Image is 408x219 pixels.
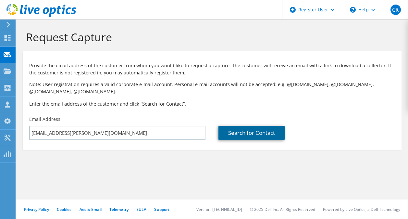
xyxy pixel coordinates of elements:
[323,207,400,212] li: Powered by Live Optics, a Dell Technology
[196,207,242,212] li: Version: [TECHNICAL_ID]
[218,126,285,140] a: Search for Contact
[29,62,395,76] p: Provide the email address of the customer from whom you would like to request a capture. The cust...
[24,207,49,212] a: Privacy Policy
[136,207,146,212] a: EULA
[80,207,102,212] a: Ads & Email
[390,5,401,15] span: CR
[250,207,315,212] li: © 2025 Dell Inc. All Rights Reserved
[29,81,395,95] p: Note: User registration requires a valid corporate e-mail account. Personal e-mail accounts will ...
[26,30,395,44] h1: Request Capture
[109,207,129,212] a: Telemetry
[57,207,72,212] a: Cookies
[154,207,169,212] a: Support
[29,100,395,107] h3: Enter the email address of the customer and click “Search for Contact”.
[29,116,60,122] label: Email Address
[350,7,356,13] svg: \n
